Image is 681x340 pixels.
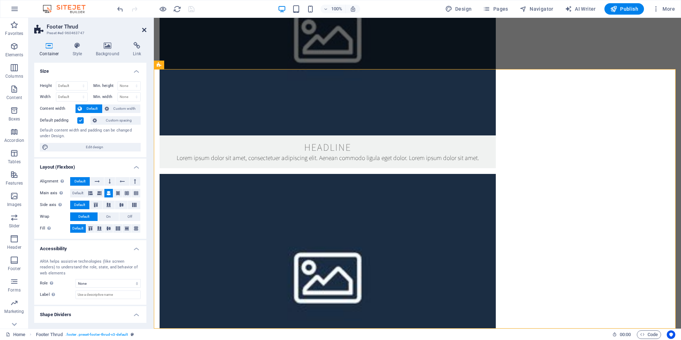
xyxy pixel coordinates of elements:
[76,104,102,113] button: Default
[640,330,658,339] span: Code
[6,95,22,101] p: Content
[5,31,23,36] p: Favorites
[70,212,98,221] button: Default
[34,63,146,76] h4: Size
[565,5,596,12] span: AI Writer
[650,3,678,15] button: More
[99,116,139,125] span: Custom spacing
[70,177,90,186] button: Default
[173,5,181,13] button: reload
[119,212,140,221] button: Off
[8,287,21,293] p: Forms
[70,224,86,233] button: Default
[41,5,94,13] img: Editor Logo
[131,333,134,336] i: This element is a customizable preset
[40,143,141,151] button: Edit design
[331,5,343,13] h6: 100%
[6,330,25,339] a: Click to cancel selection. Double-click to open Pages
[106,212,111,221] span: On
[8,159,21,165] p: Tables
[40,279,55,288] span: Role
[5,52,24,58] p: Elements
[483,5,508,12] span: Pages
[9,223,20,229] p: Slider
[74,177,85,186] span: Default
[34,306,146,319] h4: Shape Dividers
[321,5,346,13] button: 100%
[103,104,141,113] button: Custom width
[667,330,675,339] button: Usercentrics
[74,201,85,209] span: Default
[90,116,141,125] button: Custom spacing
[612,330,631,339] h6: Session time
[610,5,638,12] span: Publish
[47,24,146,30] h2: Footer Thrud
[116,5,124,13] i: Undo: columns ((4, null, 1) -> (5, null, 1)) (Ctrl+Z)
[653,5,675,12] span: More
[8,266,21,272] p: Footer
[517,3,556,15] button: Navigator
[93,95,118,99] label: Min. width
[40,189,70,197] label: Main axis
[562,3,599,15] button: AI Writer
[67,42,90,57] h4: Style
[51,143,139,151] span: Edit design
[5,73,23,79] p: Columns
[620,330,631,339] span: 00 00
[40,177,70,186] label: Alignment
[36,330,134,339] nav: breadcrumb
[72,224,83,233] span: Default
[40,259,141,277] div: ARIA helps assistive technologies (like screen readers) to understand the role, state, and behavi...
[93,84,118,88] label: Min. height
[76,290,141,299] input: Use a descriptive name
[98,212,119,221] button: On
[40,128,141,139] div: Default content width and padding can be changed under Design.
[34,240,146,253] h4: Accessibility
[40,224,70,233] label: Fill
[111,104,139,113] span: Custom width
[480,3,511,15] button: Pages
[70,201,89,209] button: Default
[7,244,21,250] p: Header
[604,3,644,15] button: Publish
[47,30,132,36] h3: Preset #ed-960463747
[4,138,24,143] p: Accordion
[40,290,76,299] label: Label
[520,5,553,12] span: Navigator
[40,84,56,88] label: Height
[173,5,181,13] i: Reload page
[70,189,86,197] button: Default
[90,42,128,57] h4: Background
[66,330,128,339] span: . footer .preset-footer-thrud-v3-default
[40,201,70,209] label: Side axis
[40,116,77,125] label: Default padding
[40,212,70,221] label: Wrap
[637,330,661,339] button: Code
[6,180,23,186] p: Features
[4,309,24,314] p: Marketing
[34,42,67,57] h4: Container
[40,95,56,99] label: Width
[128,42,146,57] h4: Link
[36,330,63,339] span: Click to select. Double-click to edit
[84,104,100,113] span: Default
[40,104,76,113] label: Content width
[442,3,475,15] button: Design
[78,212,89,221] span: Default
[9,116,20,122] p: Boxes
[34,159,146,171] h4: Layout (Flexbox)
[7,202,22,207] p: Images
[128,212,132,221] span: Off
[625,332,626,337] span: :
[72,189,83,197] span: Default
[445,5,472,12] span: Design
[116,5,124,13] button: undo
[350,6,356,12] i: On resize automatically adjust zoom level to fit chosen device.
